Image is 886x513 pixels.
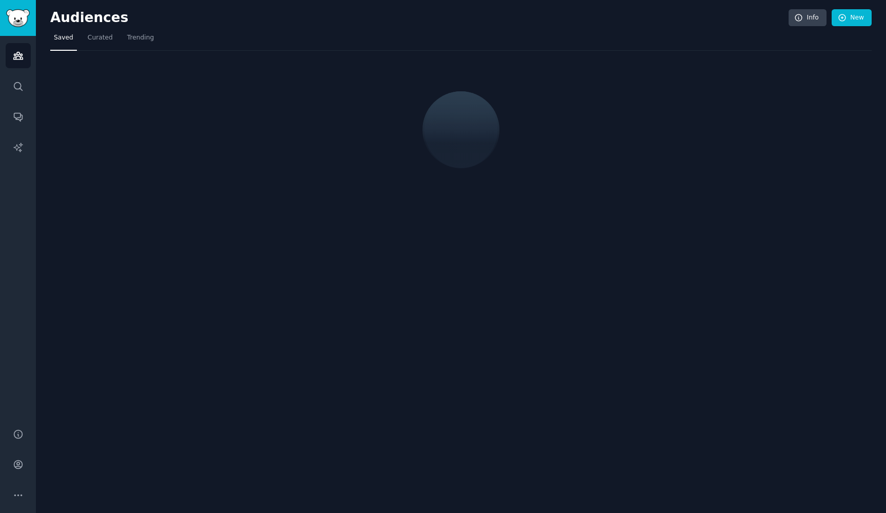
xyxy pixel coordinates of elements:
[124,30,157,51] a: Trending
[54,33,73,43] span: Saved
[88,33,113,43] span: Curated
[50,30,77,51] a: Saved
[832,9,872,27] a: New
[6,9,30,27] img: GummySearch logo
[50,10,789,26] h2: Audiences
[84,30,116,51] a: Curated
[127,33,154,43] span: Trending
[789,9,827,27] a: Info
